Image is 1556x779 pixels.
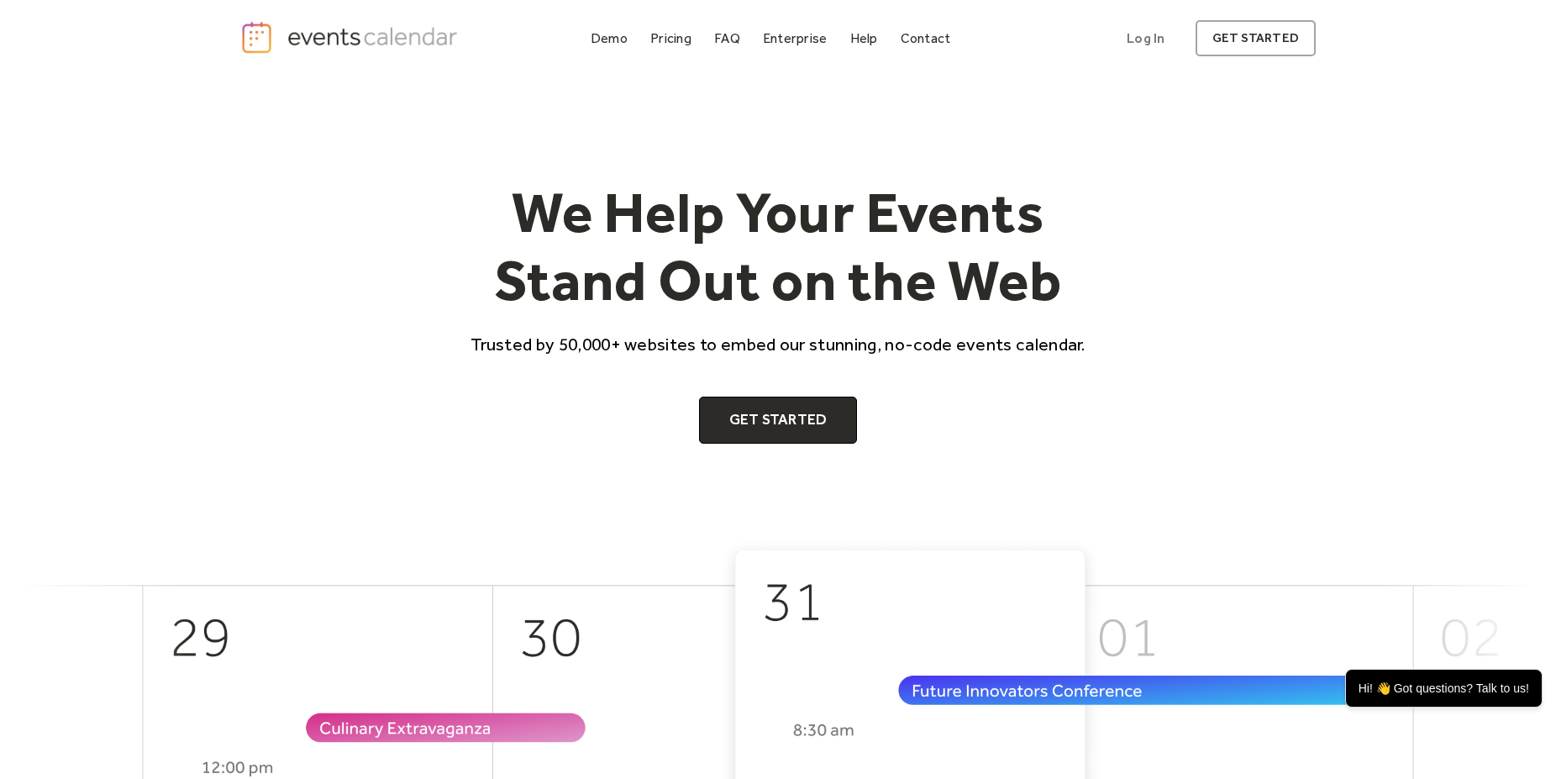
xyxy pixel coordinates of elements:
div: Demo [591,34,628,43]
a: Get Started [699,397,858,444]
div: FAQ [714,34,740,43]
div: Pricing [650,34,691,43]
p: Trusted by 50,000+ websites to embed our stunning, no-code events calendar. [455,332,1101,356]
div: Contact [901,34,951,43]
h1: We Help Your Events Stand Out on the Web [455,178,1101,315]
div: Help [850,34,878,43]
a: home [240,20,462,55]
a: Log In [1110,20,1181,56]
a: Help [844,27,885,50]
div: Enterprise [763,34,827,43]
a: Contact [894,27,958,50]
a: Enterprise [756,27,833,50]
a: FAQ [707,27,747,50]
a: Pricing [644,27,698,50]
a: get started [1196,20,1316,56]
a: Demo [584,27,634,50]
